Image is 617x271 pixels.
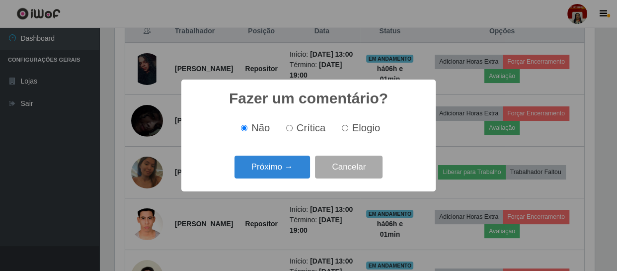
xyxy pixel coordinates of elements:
[241,125,247,131] input: Não
[251,122,270,133] span: Não
[297,122,326,133] span: Crítica
[229,90,388,107] h2: Fazer um comentário?
[286,125,293,131] input: Crítica
[234,156,310,179] button: Próximo →
[342,125,348,131] input: Elogio
[315,156,383,179] button: Cancelar
[352,122,380,133] span: Elogio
